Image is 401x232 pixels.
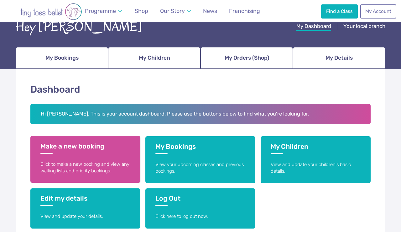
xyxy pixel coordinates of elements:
span: Shop [135,8,148,14]
a: News [200,4,220,18]
span: My Children [139,52,170,63]
p: Click here to log out now. [155,213,245,220]
span: My Bookings [45,52,79,63]
a: My Bookings View your upcoming classes and previous bookings. [145,136,255,183]
a: Edit my details View and update your details. [30,188,140,229]
a: Log Out Click here to log out now. [145,188,255,229]
a: Our Story [157,4,194,18]
a: Franchising [226,4,263,18]
span: Programme [85,8,116,14]
span: My Orders (Shop) [225,52,269,63]
a: Programme [82,4,125,18]
a: My Account [360,4,396,18]
span: Our Story [160,8,185,14]
h3: Edit my details [40,194,130,206]
img: tiny toes ballet [7,3,95,20]
a: My Children [108,47,200,69]
a: My Details [293,47,385,69]
h2: Hi [PERSON_NAME]. This is your account dashboard. Please use the buttons below to find what you'r... [30,104,371,125]
a: Make a new booking Click to make a new booking and view any waiting lists and priority bookings. [30,136,140,183]
span: My Details [325,52,353,63]
div: Hey [PERSON_NAME] [16,17,143,37]
h3: My Children [271,143,361,154]
h3: Make a new booking [40,142,130,154]
a: Shop [132,4,151,18]
a: My Orders (Shop) [200,47,293,69]
p: Click to make a new booking and view any waiting lists and priority bookings. [40,161,130,175]
span: News [203,8,217,14]
span: Franchising [229,8,260,14]
a: My Bookings [16,47,108,69]
a: Your local branch [343,23,385,31]
h3: My Bookings [155,143,245,154]
a: My Children View and update your children's basic details. [261,136,371,183]
p: View and update your details. [40,213,130,220]
p: View and update your children's basic details. [271,161,361,175]
p: View your upcoming classes and previous bookings. [155,161,245,175]
span: Your local branch [343,23,385,29]
h1: Dashboard [30,83,371,96]
h3: Log Out [155,194,245,206]
a: Find a Class [321,4,357,18]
